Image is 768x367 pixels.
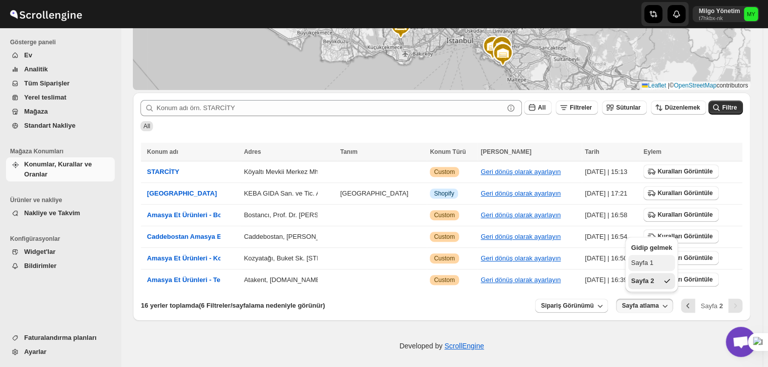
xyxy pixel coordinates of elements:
span: Milgo Yönetim [744,7,758,21]
button: Ayarlar [6,345,115,359]
span: Ev [24,51,32,59]
button: Kuralları Görüntüle [643,186,718,200]
span: Sayfa atlama [622,302,659,310]
span: Ürünler ve nakliye [10,196,116,204]
div: [DATE] | 16:58 [585,210,637,220]
span: Tanım [340,148,357,155]
div: Sayfa 1 [631,258,653,268]
button: Filtreler [556,101,598,115]
span: Faturalandırma planları [24,334,97,341]
button: Sayfa 2 [628,273,675,289]
span: Kuralları Görüntüle [657,232,712,240]
button: Filtre [708,101,743,115]
img: Marker [491,42,515,66]
button: Kuralları Görüntüle [643,164,718,178]
span: Kuralları Görüntüle [657,167,712,175]
img: Marker [481,35,505,59]
div: [DATE] | 15:13 [585,167,637,177]
button: Sütunlar [602,101,647,115]
button: Previous [681,299,695,313]
button: Geri dönüş olarak ayarlayın [481,276,561,284]
div: [DATE] | 16:50 [585,253,637,263]
button: Bostancı, Prof. Dr. [PERSON_NAME][STREET_ADDRESS][PERSON_NAME] [244,211,472,219]
span: Düzenlemek [665,104,700,111]
button: Sayfa 1 [628,255,675,271]
button: Atakent, [DOMAIN_NAME] [STREET_ADDRESS] [244,276,389,284]
span: Kuralları Görüntüle [657,189,712,197]
a: ScrollEngine [444,342,484,350]
button: [GEOGRAPHIC_DATA] [147,189,217,199]
span: Widget'lar [24,248,55,255]
button: Amasya Et Ürünleri - Kozzy AVM [147,253,248,263]
span: Tarih [585,148,599,155]
span: 16 yerler toplamda (6 Filtreler/sayfalama nedeniyle görünür) [141,302,325,309]
button: Geri dönüş olarak ayarlayın [481,211,561,219]
span: Filtre [722,104,737,111]
div: [GEOGRAPHIC_DATA] [340,189,417,199]
a: Leaflet [642,82,666,89]
span: Kuralları Görüntüle [657,254,712,262]
span: STARCİTY [147,168,179,175]
span: Mağaza Konumları [10,147,116,155]
span: [PERSON_NAME] [481,148,531,155]
nav: Pagination [681,299,742,313]
button: Düzenlemek [651,101,706,115]
div: © contributors [639,81,750,90]
span: | [668,82,669,89]
button: Ev [6,48,115,62]
span: Custom [434,211,454,219]
span: Amasya Et Ürünleri - Kozzy AVM [147,254,248,262]
span: Sütunlar [616,104,641,111]
button: Geri dönüş olarak ayarlayın [481,254,561,262]
button: Sayfa atlama [616,299,673,313]
button: Geri dönüş olarak ayarlayın [481,233,561,240]
div: Açık sohbet [726,327,756,357]
button: Amasya Et Ürünleri - Bostancı [147,210,241,220]
button: Caddebostan Amasya Et Ürünleri [147,232,250,242]
span: Shopify [434,190,454,198]
button: User menu [693,6,759,22]
button: Amasya Et Ürünleri - Tema World AVM [147,275,266,285]
input: Konum adı örn. STARCİTY [157,100,504,116]
span: Caddebostan Amasya Et Ürünleri [147,233,250,240]
button: Caddebostan, [PERSON_NAME] Sk. No:14, 34738 [GEOGRAPHIC_DATA]/[GEOGRAPHIC_DATA], [GEOGRAPHIC_DATA] [244,233,604,240]
span: Custom [434,233,454,241]
a: OpenStreetMap [674,82,717,89]
img: Marker [490,35,514,59]
span: Sayfa [701,302,723,310]
span: Custom [434,168,454,176]
span: Mağaza [24,108,48,115]
div: Sayfa 2 [631,276,654,286]
span: Kuralları Görüntüle [657,276,712,284]
button: Faturalandırma planları [6,331,115,345]
img: ScrollEngine [8,2,84,27]
span: Bildirimler [24,262,56,269]
button: Kozyatağı, Buket Sk. [STREET_ADDRESS] [244,254,371,262]
span: Custom [434,276,454,284]
span: Sipariş Görünümü [541,302,594,310]
span: Amasya Et Ürünleri - Tema World AVM [147,276,266,284]
button: Geri dönüş olarak ayarlayın [481,190,561,197]
span: Yerel teslimat [24,94,66,101]
div: [DATE] | 16:54 [585,232,637,242]
p: Milgo Yönetim [699,7,740,15]
span: Tüm Siparişler [24,79,69,87]
button: Sipariş Görünümü [535,299,608,313]
span: Ayarlar [24,348,46,355]
button: Geri dönüş olarak ayarlayın [481,168,561,175]
button: Widget'lar [6,245,115,259]
p: t7hkbx-nk [699,15,740,21]
span: Konumlar, Kurallar ve Oranlar [24,160,92,178]
button: Tüm Siparişler [6,76,115,90]
b: 2 [719,302,723,310]
span: Custom [434,254,454,262]
h2: Gidip gelmek [631,243,672,253]
span: Gösterge paneli [10,38,116,46]
span: All [538,104,546,111]
div: [DATE] | 16:39 [585,275,637,285]
span: Filtreler [570,104,592,111]
span: Konfigürasyonlar [10,235,116,243]
span: Analitik [24,65,48,73]
span: Nakliye ve Takvim [24,209,80,217]
span: Konum Türü [430,148,466,155]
